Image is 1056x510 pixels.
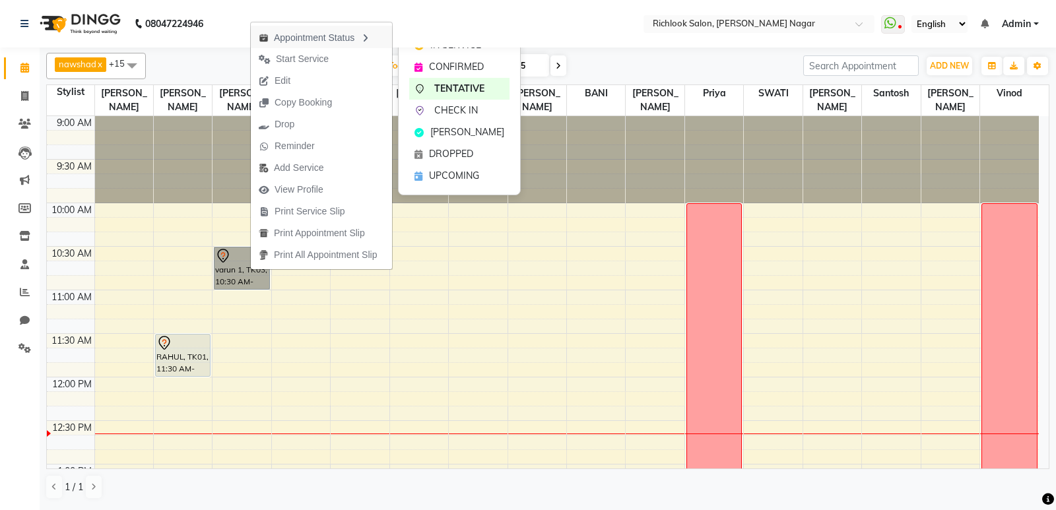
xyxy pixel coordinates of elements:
[259,228,269,238] img: printapt.png
[49,377,94,391] div: 12:00 PM
[274,226,365,240] span: Print Appointment Slip
[251,26,392,48] div: Appointment Status
[55,464,94,478] div: 1:00 PM
[274,248,377,262] span: Print All Appointment Slip
[95,85,153,115] span: [PERSON_NAME]
[429,169,479,183] span: UPCOMING
[275,205,345,218] span: Print Service Slip
[744,85,802,102] span: SWATI
[803,55,919,76] input: Search Appointment
[429,60,484,74] span: CONFIRMED
[65,480,83,494] span: 1 / 1
[429,147,473,161] span: DROPPED
[49,334,94,348] div: 11:30 AM
[275,139,315,153] span: Reminder
[567,85,625,102] span: BANI
[274,161,323,175] span: Add Service
[259,250,269,260] img: printall.png
[259,33,269,43] img: apt_status.png
[49,203,94,217] div: 10:00 AM
[626,85,684,115] span: [PERSON_NAME]
[980,85,1039,102] span: vinod
[49,247,94,261] div: 10:30 AM
[927,57,972,75] button: ADD NEW
[54,116,94,130] div: 9:00 AM
[275,117,294,131] span: Drop
[259,163,269,173] img: add-service.png
[276,52,329,66] span: Start Service
[109,58,135,69] span: +15
[921,85,979,115] span: [PERSON_NAME]
[154,85,212,115] span: [PERSON_NAME]
[49,421,94,435] div: 12:30 PM
[275,96,332,110] span: Copy Booking
[275,183,323,197] span: View Profile
[47,85,94,99] div: Stylist
[430,125,504,139] span: [PERSON_NAME]
[145,5,203,42] b: 08047224946
[1002,17,1031,31] span: Admin
[508,85,566,115] span: [PERSON_NAME]
[275,74,290,88] span: Edit
[156,335,210,376] div: RAHUL, TK01, 11:30 AM-12:00 PM, Men Haircut By Senior Stylist
[49,290,94,304] div: 11:00 AM
[803,85,861,115] span: [PERSON_NAME]
[59,59,96,69] span: nawshad
[434,104,478,117] span: CHECK IN
[54,160,94,174] div: 9:30 AM
[930,61,969,71] span: ADD NEW
[96,59,102,69] a: x
[685,85,743,102] span: priya
[213,85,271,115] span: [PERSON_NAME]
[34,5,124,42] img: logo
[434,82,484,96] span: TENTATIVE
[862,85,920,102] span: santosh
